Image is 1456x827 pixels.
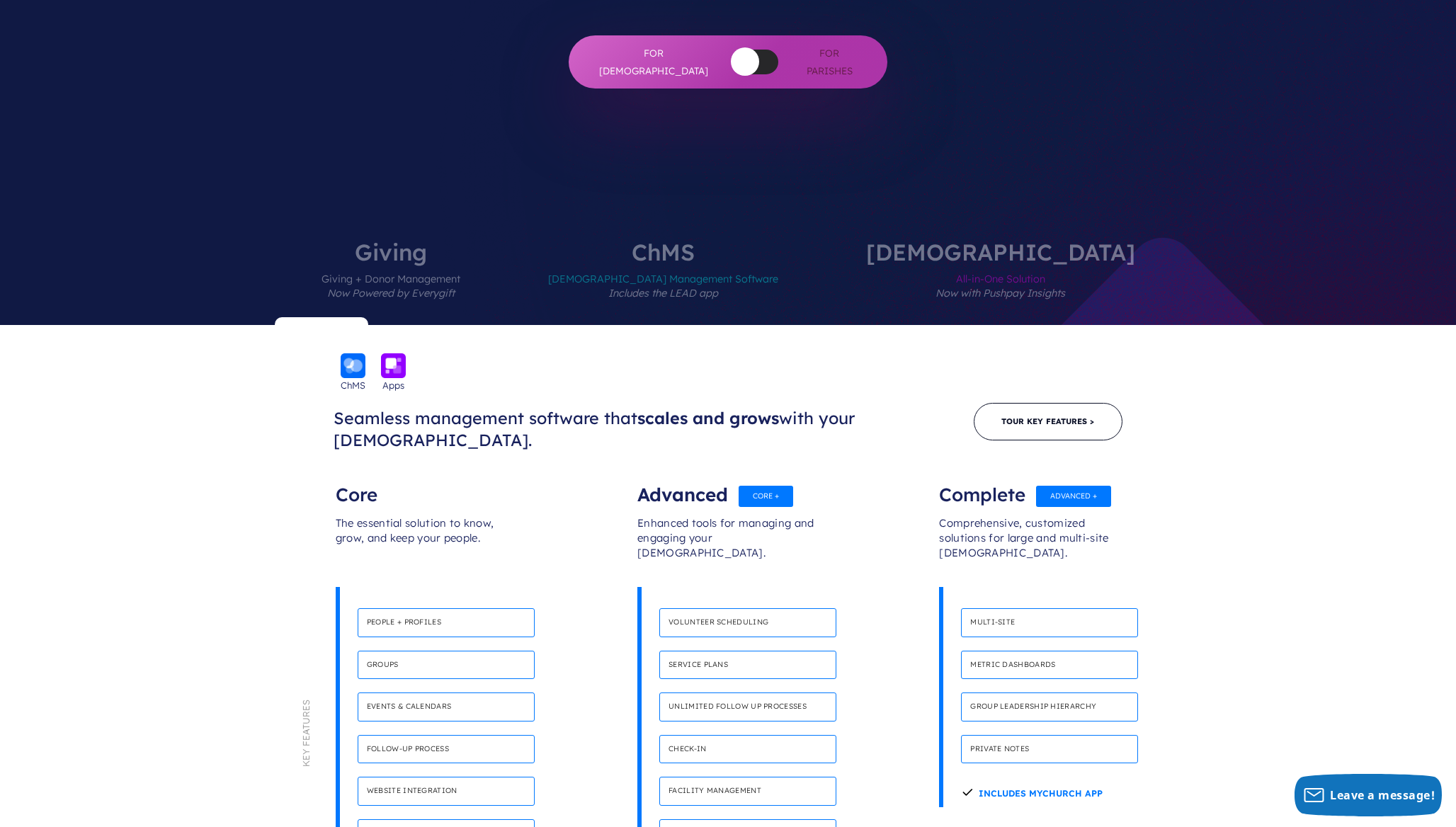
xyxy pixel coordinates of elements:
div: Comprehensive, customized solutions for large and multi-site [DEMOGRAPHIC_DATA]. [939,502,1120,587]
img: icon_chms-bckgrnd-600x600-1.png [341,353,365,378]
h4: Events & calendars [358,692,535,722]
div: Core [336,474,517,502]
h4: Service plans [659,651,836,680]
em: Includes the LEAD app [608,287,718,300]
h4: Group leadership hierarchy [961,692,1138,722]
span: All-in-One Solution [866,263,1135,325]
div: Advanced [637,474,819,502]
em: Now with Pushpay Insights [935,287,1065,300]
button: Leave a message! [1295,774,1442,816]
label: Giving [279,241,503,325]
h4: Volunteer scheduling [659,608,836,637]
span: Giving + Donor Management [322,263,460,325]
h4: Check-in [659,735,836,764]
div: Enhanced tools for managing and engaging your [DEMOGRAPHIC_DATA]. [637,502,819,587]
h4: Follow-up process [358,735,535,764]
h4: Unlimited follow up processes [659,692,836,722]
h4: Metric dashboards [961,651,1138,680]
img: icon_apps-bckgrnd-600x600-1.png [381,353,406,378]
label: ChMS [506,241,821,325]
h4: Website integration [358,777,535,806]
span: scales and grows [637,408,779,428]
em: Now Powered by Everygift [327,287,455,300]
h4: People + Profiles [358,608,535,637]
span: For [DEMOGRAPHIC_DATA] [597,45,710,79]
h4: Private notes [961,735,1138,764]
span: [DEMOGRAPHIC_DATA] Management Software [548,263,778,325]
h4: Facility management [659,777,836,806]
h4: Groups [358,651,535,680]
span: ChMS [341,378,365,392]
h3: Seamless management software that with your [DEMOGRAPHIC_DATA]. [334,408,974,451]
span: For Parishes [800,45,859,79]
div: The essential solution to know, grow, and keep your people. [336,502,517,587]
div: Complete [939,474,1120,502]
label: [DEMOGRAPHIC_DATA] [824,241,1178,325]
span: Apps [382,378,404,392]
a: Tour Key Features > [974,403,1122,440]
h4: Includes Mychurch App [961,777,1103,806]
h4: Multi-site [961,608,1138,637]
span: Leave a message! [1330,787,1435,803]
